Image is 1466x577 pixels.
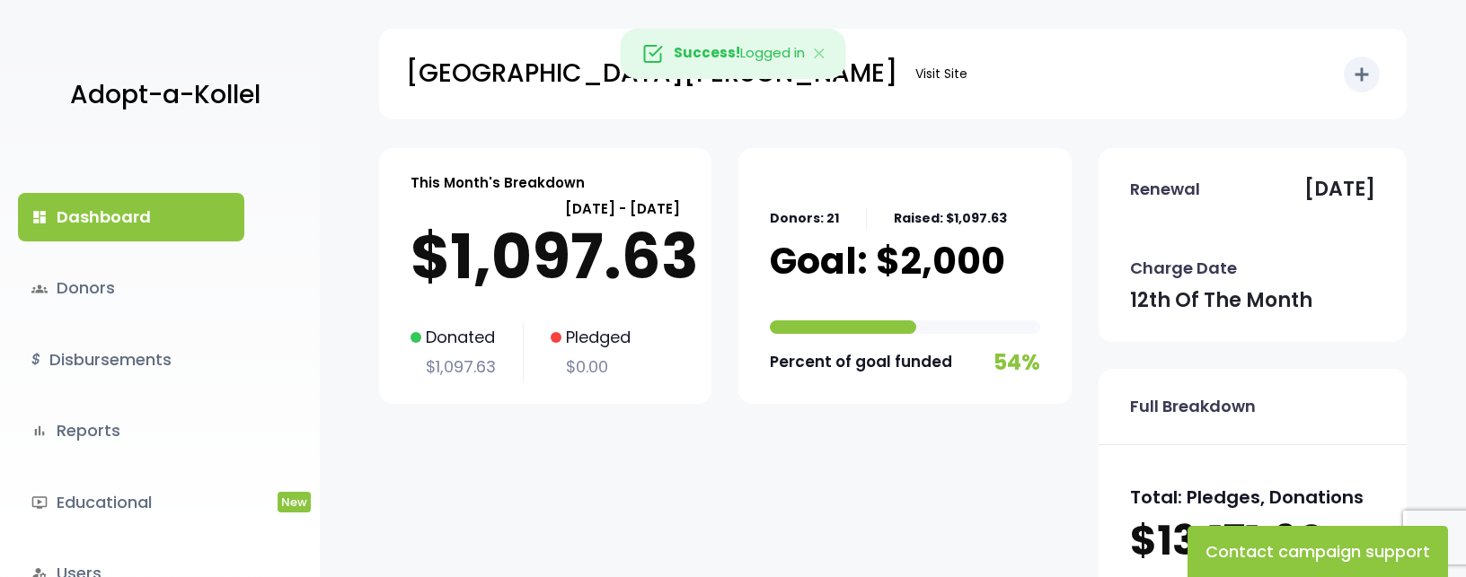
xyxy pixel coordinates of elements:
[994,343,1040,381] p: 54%
[18,336,244,384] a: $Disbursements
[674,43,740,62] strong: Success!
[31,209,48,225] i: dashboard
[411,170,585,195] p: This Month's Breakdown
[894,207,1007,230] p: Raised: $1,097.63
[1130,283,1312,319] p: 12th of the month
[1130,175,1200,204] p: Renewal
[1130,254,1237,283] p: Charge Date
[31,423,48,439] i: bar_chart
[1351,64,1373,85] i: add
[551,353,631,381] p: $0.00
[31,281,48,297] span: groups
[406,51,897,96] p: [GEOGRAPHIC_DATA][PERSON_NAME]
[61,52,261,139] a: Adopt-a-Kollel
[18,407,244,455] a: bar_chartReports
[551,323,631,352] p: Pledged
[770,239,1005,284] p: Goal: $2,000
[278,492,311,512] span: New
[770,348,952,376] p: Percent of goal funded
[18,264,244,312] a: groupsDonors
[70,73,261,118] p: Adopt-a-Kollel
[18,193,244,241] a: dashboardDashboard
[411,323,496,352] p: Donated
[1130,513,1375,569] p: $13,171.60
[906,57,976,92] a: Visit Site
[411,221,680,293] p: $1,097.63
[1344,57,1380,92] button: add
[1304,171,1375,207] p: [DATE]
[411,197,680,221] p: [DATE] - [DATE]
[31,347,40,373] i: $
[18,478,244,527] a: ondemand_videoEducationalNew
[411,353,496,381] p: $1,097.63
[1188,526,1448,577] button: Contact campaign support
[770,207,839,230] p: Donors: 21
[793,30,845,78] button: Close
[621,29,846,79] div: Logged in
[1130,481,1375,513] p: Total: Pledges, Donations
[1130,392,1256,421] p: Full Breakdown
[31,494,48,511] i: ondemand_video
